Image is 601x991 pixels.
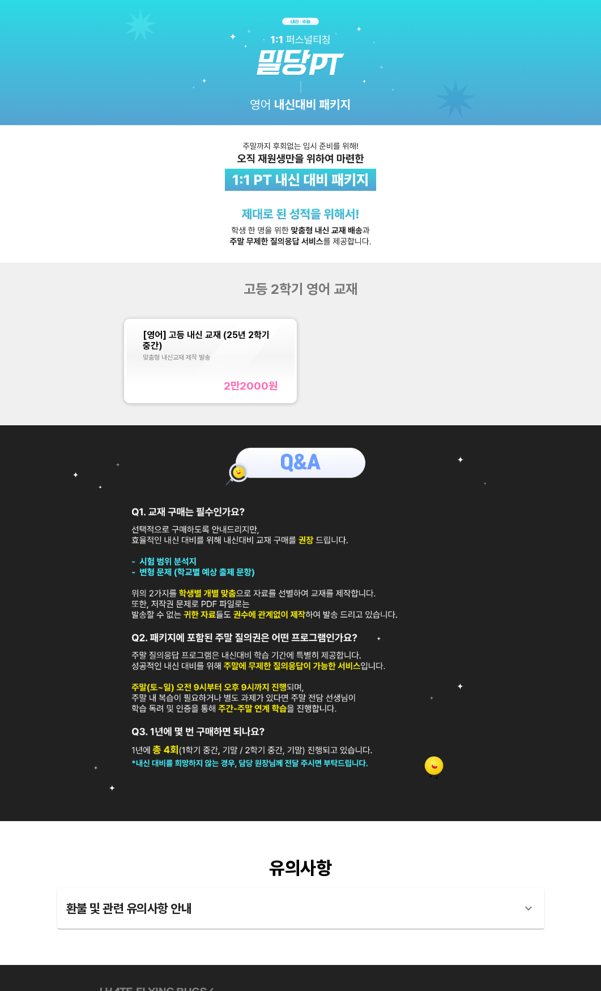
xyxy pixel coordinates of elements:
[224,379,278,392] div: 2만2000 원
[66,895,515,922] div: 환불 및 관련 유의사항 안내
[244,281,357,297] span: 고등 2학기 영어 교재
[57,857,544,879] div: 유의사항
[57,888,544,929] div: 환불 및 관련 유의사항 안내
[143,353,278,361] div: 맞춤형 내신교재 제작 발송
[143,330,270,351] span: [영어] 고등 내신 교재 (25년 2학기 중간)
